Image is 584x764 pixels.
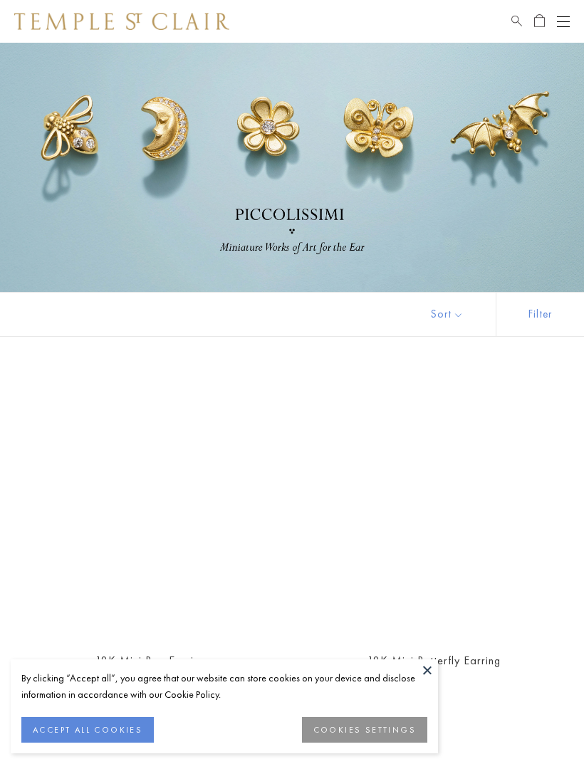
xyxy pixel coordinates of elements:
[534,13,545,30] a: Open Shopping Bag
[399,293,496,336] button: Show sort by
[496,293,584,336] button: Show filters
[301,372,567,639] a: E18102-MINIBFLYE18102-MINIBFLY
[21,670,427,703] div: By clicking “Accept all”, you agree that our website can store cookies on your device and disclos...
[17,372,283,639] a: E18101-MINIBEEE18101-MINIBEE
[95,653,206,668] a: 18K Mini Bee Earring
[21,717,154,743] button: ACCEPT ALL COOKIES
[511,13,522,30] a: Search
[557,13,570,30] button: Open navigation
[302,717,427,743] button: COOKIES SETTINGS
[367,653,501,668] a: 18K Mini Butterfly Earring
[14,13,229,30] img: Temple St. Clair
[513,697,570,750] iframe: Gorgias live chat messenger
